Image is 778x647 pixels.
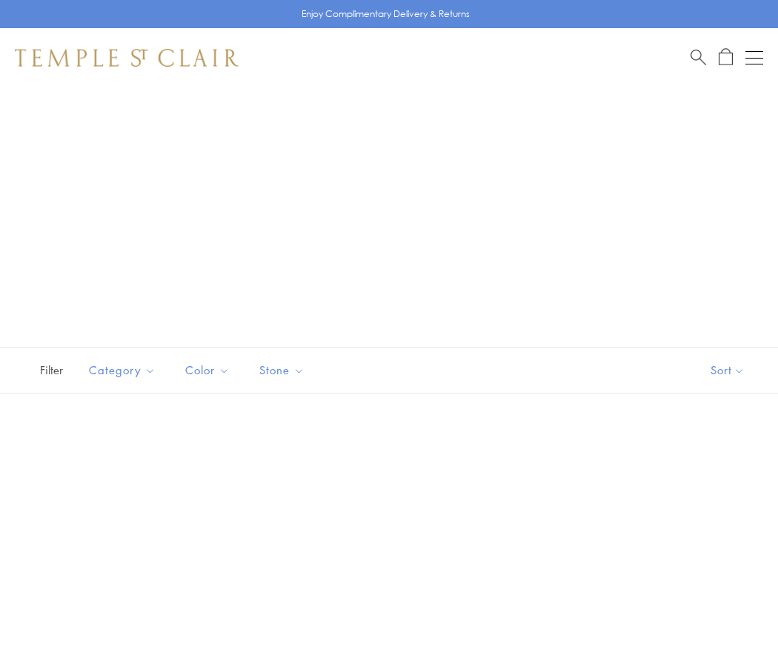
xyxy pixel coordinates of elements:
span: Color [178,361,241,379]
p: Enjoy Complimentary Delivery & Returns [302,7,470,21]
button: Color [174,354,241,387]
span: Stone [252,361,316,379]
a: Open Shopping Bag [719,48,733,67]
span: Category [82,361,167,379]
button: Open navigation [745,49,763,67]
img: Temple St. Clair [15,49,239,67]
button: Stone [248,354,316,387]
button: Category [78,354,167,387]
a: Search [691,48,706,67]
button: Show sort by [677,348,778,393]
